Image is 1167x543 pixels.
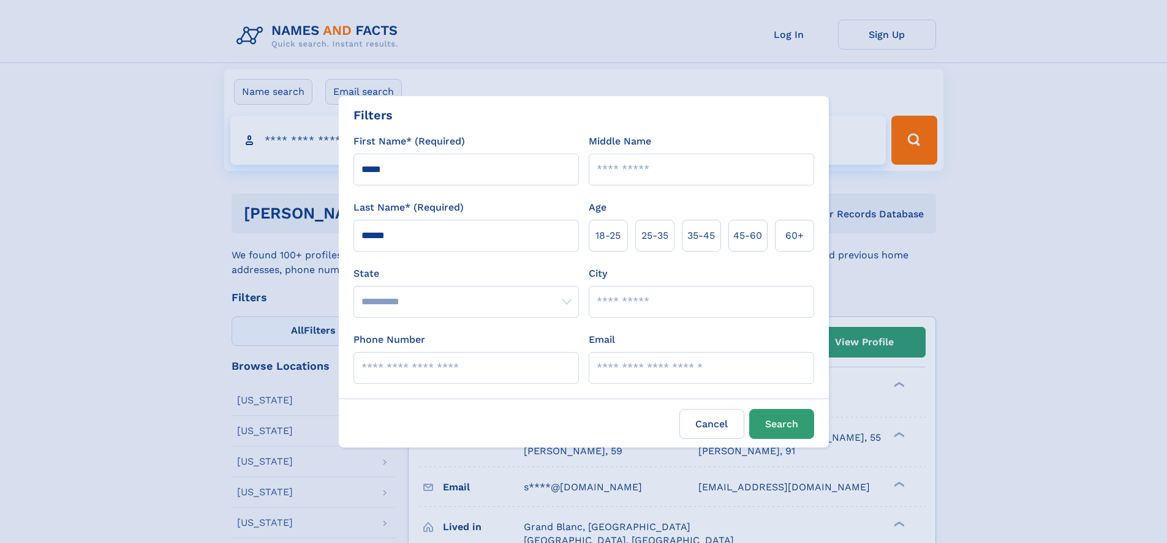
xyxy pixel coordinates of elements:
[589,332,615,347] label: Email
[589,134,651,149] label: Middle Name
[641,228,668,243] span: 25‑35
[785,228,804,243] span: 60+
[589,200,606,215] label: Age
[679,409,744,439] label: Cancel
[353,106,393,124] div: Filters
[353,332,425,347] label: Phone Number
[749,409,814,439] button: Search
[353,134,465,149] label: First Name* (Required)
[733,228,762,243] span: 45‑60
[353,200,464,215] label: Last Name* (Required)
[687,228,715,243] span: 35‑45
[353,266,579,281] label: State
[595,228,621,243] span: 18‑25
[589,266,607,281] label: City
